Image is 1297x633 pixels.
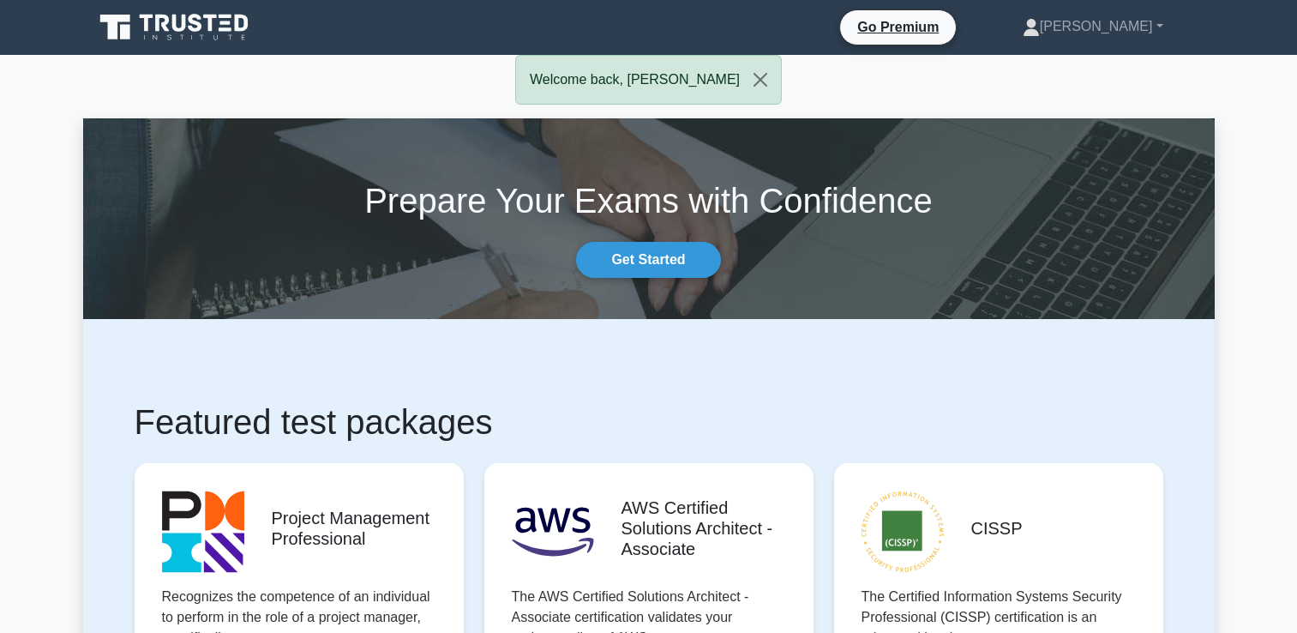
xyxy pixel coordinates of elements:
[576,242,720,278] a: Get Started
[982,9,1204,44] a: [PERSON_NAME]
[847,16,949,38] a: Go Premium
[83,180,1215,221] h1: Prepare Your Exams with Confidence
[135,401,1163,443] h1: Featured test packages
[740,56,781,104] button: Close
[515,55,782,105] div: Welcome back, [PERSON_NAME]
